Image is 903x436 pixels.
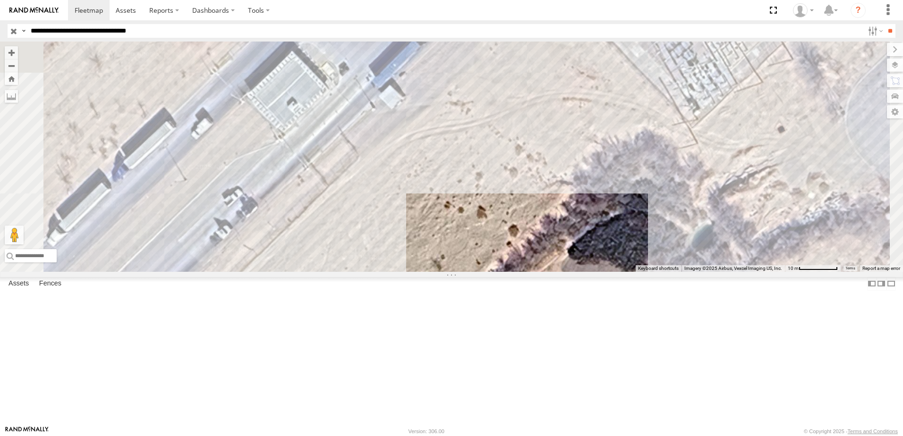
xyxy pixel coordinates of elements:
[9,7,59,14] img: rand-logo.svg
[785,265,841,272] button: Map Scale: 10 m per 79 pixels
[851,3,866,18] i: ?
[5,90,18,103] label: Measure
[862,266,900,271] a: Report a map error
[5,427,49,436] a: Visit our Website
[788,266,799,271] span: 10 m
[886,277,896,291] label: Hide Summary Table
[790,3,817,17] div: omar hernandez
[20,24,27,38] label: Search Query
[864,24,885,38] label: Search Filter Options
[5,226,24,244] button: Drag Pegman onto the map to open Street View
[804,428,898,434] div: © Copyright 2025 -
[5,59,18,72] button: Zoom out
[684,266,782,271] span: Imagery ©2025 Airbus, Vexcel Imaging US, Inc.
[5,46,18,59] button: Zoom in
[867,277,877,291] label: Dock Summary Table to the Left
[4,277,34,290] label: Assets
[638,265,679,272] button: Keyboard shortcuts
[848,428,898,434] a: Terms and Conditions
[409,428,444,434] div: Version: 306.00
[845,267,855,270] a: Terms (opens in new tab)
[34,277,66,290] label: Fences
[5,72,18,85] button: Zoom Home
[877,277,886,291] label: Dock Summary Table to the Right
[887,105,903,118] label: Map Settings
